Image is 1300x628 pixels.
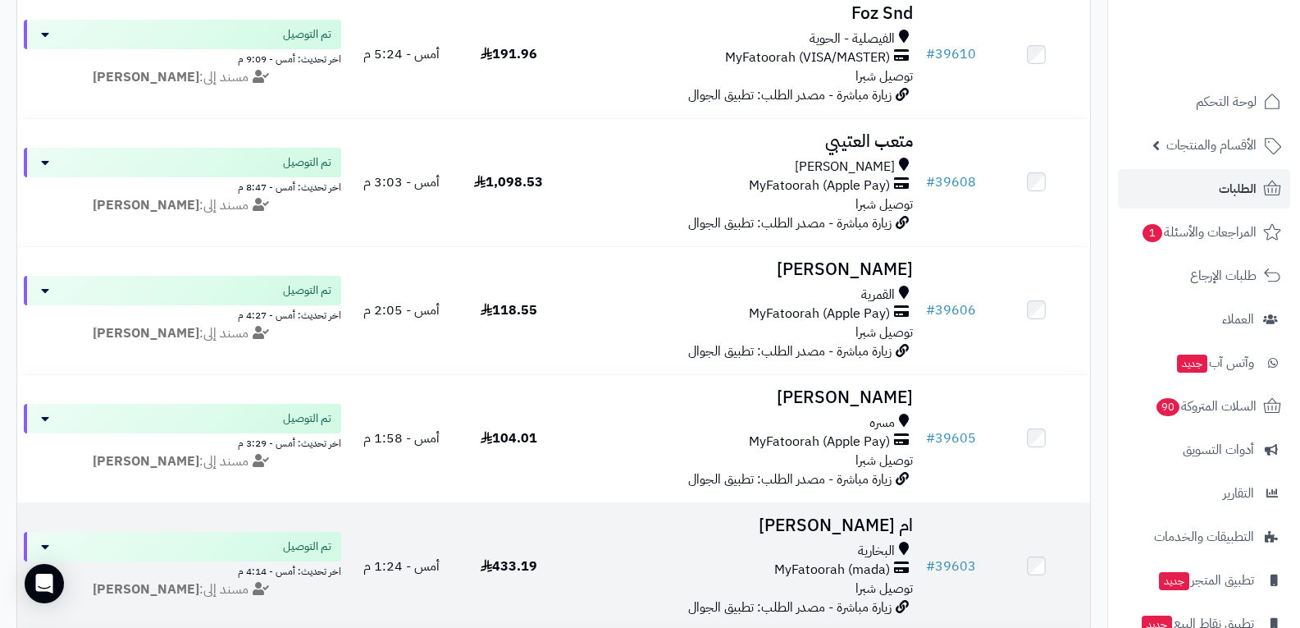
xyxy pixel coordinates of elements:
span: جديد [1177,355,1207,373]
span: # [926,44,935,64]
span: 104.01 [481,429,537,448]
a: التقارير [1118,474,1290,513]
strong: [PERSON_NAME] [93,323,199,343]
span: زيارة مباشرة - مصدر الطلب: تطبيق الجوال [688,342,892,361]
span: تم التوصيل [283,154,331,171]
h3: متعب العتيبي [569,132,914,151]
span: توصيل شبرا [855,323,913,342]
div: اخر تحديث: أمس - 9:09 م [24,49,341,66]
h3: [PERSON_NAME] [569,260,914,279]
a: وآتس آبجديد [1118,343,1290,383]
span: 433.19 [481,557,537,576]
span: تم التوصيل [283,410,331,427]
span: # [926,429,935,448]
span: الطلبات [1219,177,1257,200]
img: logo-2.png [1188,38,1284,72]
a: #39610 [926,44,976,64]
div: اخر تحديث: أمس - 4:14 م [24,562,341,579]
div: مسند إلى: [11,452,354,471]
span: MyFatoorah (mada) [774,561,890,580]
span: مسره [869,414,895,433]
strong: [PERSON_NAME] [93,580,199,599]
h3: [PERSON_NAME] [569,388,914,407]
h3: ام [PERSON_NAME] [569,516,914,535]
span: التطبيقات والخدمات [1154,525,1254,548]
div: اخر تحديث: أمس - 8:47 م [24,177,341,195]
span: لوحة التحكم [1196,90,1257,113]
span: زيارة مباشرة - مصدر الطلب: تطبيق الجوال [688,213,892,233]
span: السلات المتروكة [1155,395,1257,418]
span: 90 [1156,398,1180,417]
span: أدوات التسويق [1183,438,1254,461]
a: #39606 [926,300,976,320]
span: # [926,172,935,192]
div: مسند إلى: [11,324,354,343]
span: زيارة مباشرة - مصدر الطلب: تطبيق الجوال [688,85,892,105]
a: المراجعات والأسئلة1 [1118,213,1290,252]
span: زيارة مباشرة - مصدر الطلب: تطبيق الجوال [688,470,892,489]
a: الطلبات [1118,169,1290,209]
a: أدوات التسويق [1118,430,1290,470]
span: أمس - 1:24 م [363,557,440,576]
span: المراجعات والأسئلة [1141,221,1257,244]
a: لوحة التحكم [1118,82,1290,121]
span: التقارير [1223,482,1254,505]
span: وآتس آب [1175,351,1254,374]
span: الفيصلية - الحوية [810,30,895,48]
span: القمرية [861,286,895,305]
a: #39605 [926,429,976,448]
div: مسند إلى: [11,196,354,215]
span: 118.55 [481,300,537,320]
span: MyFatoorah (Apple Pay) [749,176,890,195]
span: تم التوصيل [283,282,331,299]
strong: [PERSON_NAME] [93,67,199,87]
span: توصيل شبرا [855,579,913,598]
a: تطبيق المتجرجديد [1118,561,1290,600]
a: #39603 [926,557,976,576]
span: طلبات الإرجاع [1190,264,1257,287]
div: اخر تحديث: أمس - 3:29 م [24,433,341,451]
span: تطبيق المتجر [1157,569,1254,592]
span: جديد [1159,572,1189,590]
span: 191.96 [481,44,537,64]
span: الأقسام والمنتجات [1166,134,1257,157]
span: العملاء [1222,308,1254,331]
div: مسند إلى: [11,68,354,87]
span: أمس - 5:24 م [363,44,440,64]
span: أمس - 3:03 م [363,172,440,192]
strong: [PERSON_NAME] [93,452,199,471]
span: 1,098.53 [474,172,543,192]
span: تم التوصيل [283,26,331,43]
span: أمس - 1:58 م [363,429,440,448]
a: طلبات الإرجاع [1118,256,1290,296]
span: # [926,300,935,320]
span: MyFatoorah (Apple Pay) [749,433,890,452]
span: توصيل شبرا [855,66,913,86]
div: اخر تحديث: أمس - 4:27 م [24,305,341,323]
span: زيارة مباشرة - مصدر الطلب: تطبيق الجوال [688,598,892,617]
a: #39608 [926,172,976,192]
span: 1 [1143,224,1163,243]
span: MyFatoorah (Apple Pay) [749,305,890,323]
a: السلات المتروكة90 [1118,387,1290,426]
strong: [PERSON_NAME] [93,195,199,215]
span: أمس - 2:05 م [363,300,440,320]
h3: Foz Snd [569,4,914,23]
span: توصيل شبرا [855,451,913,470]
a: العملاء [1118,300,1290,339]
span: [PERSON_NAME] [795,158,895,176]
span: تم التوصيل [283,539,331,555]
a: التطبيقات والخدمات [1118,517,1290,557]
div: مسند إلى: [11,580,354,599]
div: Open Intercom Messenger [25,564,64,603]
span: # [926,557,935,576]
span: البخارية [858,542,895,561]
span: توصيل شبرا [855,195,913,214]
span: MyFatoorah (VISA/MASTER) [725,48,890,67]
